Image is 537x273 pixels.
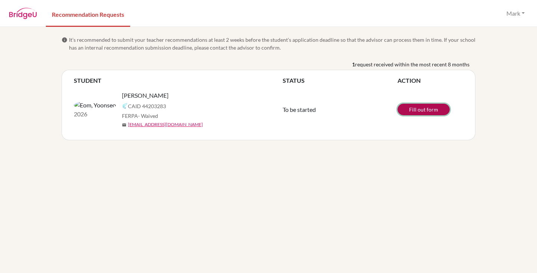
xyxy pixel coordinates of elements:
[128,102,166,110] span: CAID 44203283
[74,76,283,85] th: STUDENT
[283,106,316,113] span: To be started
[122,112,158,120] span: FERPA
[122,123,126,127] span: mail
[69,36,475,51] span: It’s recommended to submit your teacher recommendations at least 2 weeks before the student’s app...
[122,103,128,109] img: Common App logo
[128,121,203,128] a: [EMAIL_ADDRESS][DOMAIN_NAME]
[352,60,355,68] b: 1
[74,101,116,110] img: Eom, Yoonseo
[398,76,463,85] th: ACTION
[503,6,528,21] button: Mark
[138,113,158,119] span: - Waived
[74,110,116,119] p: 2026
[398,104,450,115] a: Fill out form
[46,1,130,27] a: Recommendation Requests
[9,8,37,19] img: BridgeU logo
[62,37,67,43] span: info
[283,76,398,85] th: STATUS
[355,60,470,68] span: request received within the most recent 8 months
[122,91,169,100] span: [PERSON_NAME]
